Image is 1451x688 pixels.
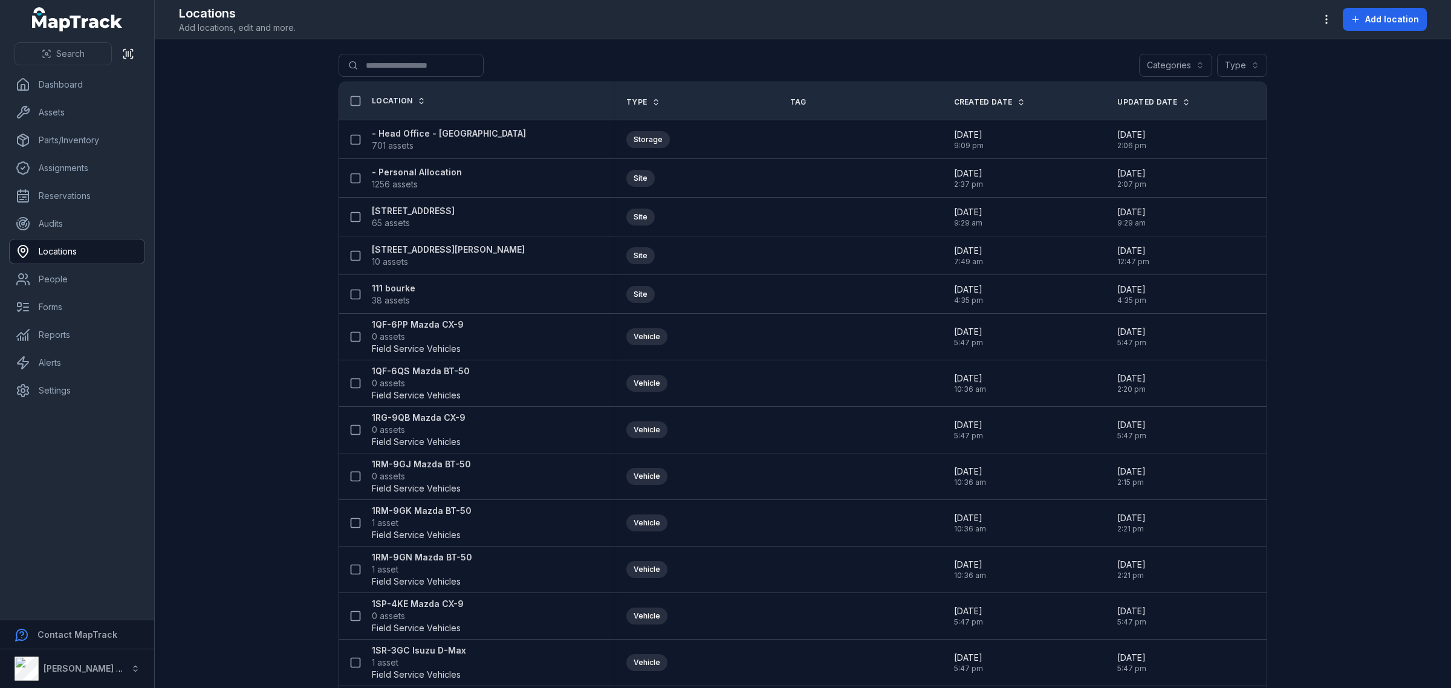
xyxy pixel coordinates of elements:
[372,551,472,563] strong: 1RM-9GN Mazda BT-50
[954,419,983,431] span: [DATE]
[1117,129,1146,141] span: [DATE]
[1117,385,1146,394] span: 2:20 pm
[626,97,647,107] span: Type
[179,22,296,34] span: Add locations, edit and more.
[372,436,461,448] span: Field Service Vehicles
[10,267,144,291] a: People
[626,654,667,671] div: Vehicle
[954,512,986,524] span: [DATE]
[1117,245,1149,267] time: 8/28/2025, 12:47:35 PM
[372,657,398,669] span: 1 asset
[954,419,983,441] time: 8/26/2025, 5:47:04 PM
[954,652,983,664] span: [DATE]
[372,128,526,152] a: - Head Office - [GEOGRAPHIC_DATA]701 assets
[954,245,983,257] span: [DATE]
[1117,338,1146,348] span: 5:47 pm
[372,505,472,517] strong: 1RM-9GK Mazda BT-50
[372,365,470,401] a: 1QF-6QS Mazda BT-500 assetsField Service Vehicles
[1117,218,1146,228] span: 9:29 am
[1117,245,1149,257] span: [DATE]
[954,257,983,267] span: 7:49 am
[372,412,466,448] a: 1RG-9QB Mazda CX-90 assetsField Service Vehicles
[954,512,986,534] time: 8/15/2025, 10:36:34 AM
[372,458,471,470] strong: 1RM-9GJ Mazda BT-50
[954,206,982,218] span: [DATE]
[1343,8,1427,31] button: Add location
[1139,54,1212,77] button: Categories
[372,377,405,389] span: 0 assets
[1117,652,1146,673] time: 8/26/2025, 5:47:04 PM
[1117,617,1146,627] span: 5:47 pm
[1117,97,1177,107] span: Updated Date
[372,282,415,294] strong: 111 bourke
[954,97,1013,107] span: Created Date
[954,466,986,487] time: 8/15/2025, 10:36:34 AM
[1365,13,1419,25] span: Add location
[954,664,983,673] span: 5:47 pm
[372,598,464,634] a: 1SP-4KE Mazda CX-90 assetsField Service Vehicles
[1117,605,1146,617] span: [DATE]
[372,669,461,681] span: Field Service Vehicles
[372,96,412,106] span: Location
[954,372,986,385] span: [DATE]
[954,431,983,441] span: 5:47 pm
[372,576,461,588] span: Field Service Vehicles
[1117,326,1146,348] time: 8/26/2025, 5:47:04 PM
[954,478,986,487] span: 10:36 am
[1117,129,1146,151] time: 8/20/2025, 2:06:53 PM
[1117,664,1146,673] span: 5:47 pm
[372,412,466,424] strong: 1RG-9QB Mazda CX-9
[372,319,464,355] a: 1QF-6PP Mazda CX-90 assetsField Service Vehicles
[954,141,984,151] span: 9:09 pm
[954,326,983,338] span: [DATE]
[1117,97,1190,107] a: Updated Date
[372,217,410,229] span: 65 assets
[1117,571,1146,580] span: 2:21 pm
[626,97,660,107] a: Type
[372,424,405,436] span: 0 assets
[372,343,461,355] span: Field Service Vehicles
[1117,372,1146,385] span: [DATE]
[626,468,667,485] div: Vehicle
[372,331,405,343] span: 0 assets
[10,323,144,347] a: Reports
[954,167,983,180] span: [DATE]
[372,128,526,140] strong: - Head Office - [GEOGRAPHIC_DATA]
[372,244,525,256] strong: [STREET_ADDRESS][PERSON_NAME]
[626,209,655,226] div: Site
[626,170,655,187] div: Site
[372,644,466,657] strong: 1SR-3GC Isuzu D-Max
[626,247,655,264] div: Site
[372,166,462,190] a: - Personal Allocation1256 assets
[954,466,986,478] span: [DATE]
[1117,419,1146,431] span: [DATE]
[1117,206,1146,218] span: [DATE]
[954,559,986,580] time: 8/15/2025, 10:36:34 AM
[372,470,405,482] span: 0 assets
[1117,419,1146,441] time: 8/26/2025, 5:47:04 PM
[372,622,461,634] span: Field Service Vehicles
[954,129,984,151] time: 11/11/2024, 9:09:29 PM
[954,571,986,580] span: 10:36 am
[10,128,144,152] a: Parts/Inventory
[10,351,144,375] a: Alerts
[626,131,670,148] div: Storage
[372,178,418,190] span: 1256 assets
[626,561,667,578] div: Vehicle
[15,42,112,65] button: Search
[1117,466,1146,487] time: 8/26/2025, 2:15:53 PM
[372,96,426,106] a: Location
[626,421,667,438] div: Vehicle
[372,365,470,377] strong: 1QF-6QS Mazda BT-50
[372,244,525,268] a: [STREET_ADDRESS][PERSON_NAME]10 assets
[10,378,144,403] a: Settings
[1117,167,1146,180] span: [DATE]
[626,608,667,625] div: Vehicle
[1117,466,1146,478] span: [DATE]
[10,73,144,97] a: Dashboard
[626,514,667,531] div: Vehicle
[954,245,983,267] time: 2/19/2025, 7:49:01 AM
[954,206,982,228] time: 6/24/2025, 9:29:05 AM
[954,652,983,673] time: 8/26/2025, 5:47:04 PM
[44,663,128,673] strong: [PERSON_NAME] Air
